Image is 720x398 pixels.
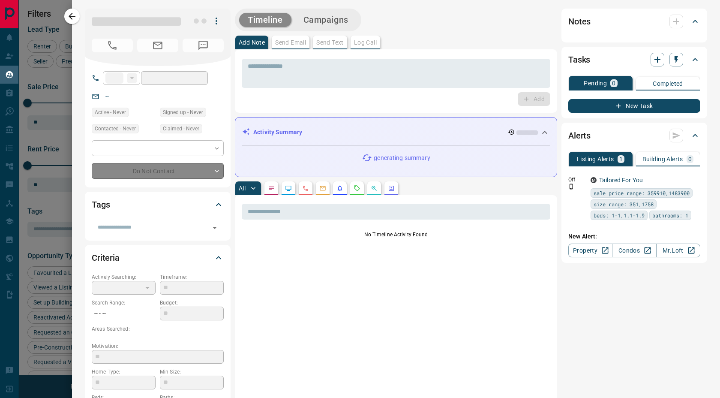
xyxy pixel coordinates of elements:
button: Open [209,222,221,234]
p: Activity Summary [253,128,302,137]
span: Claimed - Never [163,124,199,133]
p: No Timeline Activity Found [242,231,550,238]
div: mrloft.ca [591,177,597,183]
svg: Lead Browsing Activity [285,185,292,192]
h2: Criteria [92,251,120,265]
div: Do Not Contact [92,163,224,179]
div: Tags [92,194,224,215]
a: Mr.Loft [656,244,700,257]
svg: Listing Alerts [336,185,343,192]
button: Campaigns [295,13,357,27]
svg: Push Notification Only [568,184,574,190]
a: Property [568,244,612,257]
p: Motivation: [92,342,224,350]
p: Home Type: [92,368,156,376]
p: generating summary [374,154,430,163]
svg: Emails [319,185,326,192]
button: Timeline [239,13,291,27]
button: New Task [568,99,700,113]
a: Condos [612,244,656,257]
p: Listing Alerts [577,156,614,162]
span: Signed up - Never [163,108,203,117]
svg: Calls [302,185,309,192]
a: Tailored For You [599,177,643,184]
span: No Email [137,39,178,52]
h2: Notes [568,15,591,28]
p: Off [568,176,585,184]
p: New Alert: [568,232,700,241]
span: bathrooms: 1 [652,211,688,220]
svg: Opportunities [371,185,378,192]
h2: Tags [92,198,110,211]
span: No Number [183,39,224,52]
p: Min Size: [160,368,224,376]
p: 0 [612,80,615,86]
p: 1 [619,156,623,162]
p: Completed [653,81,683,87]
p: 0 [688,156,692,162]
p: Building Alerts [642,156,683,162]
span: beds: 1-1,1.1-1.9 [594,211,645,220]
p: Actively Searching: [92,273,156,281]
div: Criteria [92,247,224,268]
h2: Alerts [568,129,591,142]
div: Notes [568,11,700,32]
span: sale price range: 359910,1483900 [594,189,690,197]
p: Pending [584,80,607,86]
p: Add Note [239,39,265,45]
p: Budget: [160,299,224,307]
div: Activity Summary [242,124,550,140]
div: Tasks [568,49,700,70]
p: Areas Searched: [92,325,224,333]
a: -- [105,93,109,99]
svg: Agent Actions [388,185,395,192]
span: size range: 351,1758 [594,200,654,208]
p: -- - -- [92,307,156,321]
p: Timeframe: [160,273,224,281]
p: Search Range: [92,299,156,307]
span: No Number [92,39,133,52]
div: Alerts [568,125,700,146]
svg: Requests [354,185,360,192]
h2: Tasks [568,53,590,66]
span: Active - Never [95,108,126,117]
svg: Notes [268,185,275,192]
span: Contacted - Never [95,124,136,133]
p: All [239,185,246,191]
